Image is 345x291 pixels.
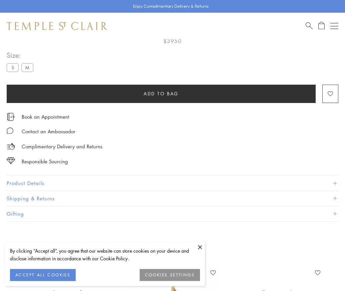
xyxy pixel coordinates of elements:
button: Add to bag [7,85,316,103]
a: Book an Appointment [22,113,69,120]
span: Add to bag [144,90,179,97]
label: S [7,63,19,72]
label: M [21,63,33,72]
p: Complimentary Delivery and Returns [22,142,102,151]
img: Temple St. Clair [7,22,107,30]
div: By clicking “Accept all”, you agree that our website can store cookies on your device and disclos... [10,247,200,262]
button: Open navigation [330,22,338,30]
button: COOKIES SETTINGS [140,269,200,281]
button: ACCEPT ALL COOKIES [10,269,76,281]
button: Product Details [7,176,338,191]
a: Search [306,22,313,30]
button: Gifting [7,206,338,221]
img: icon_appointment.svg [7,113,15,121]
p: Enjoy Complimentary Delivery & Returns [133,3,209,10]
a: Open Shopping Bag [318,22,325,30]
div: Contact an Ambassador [22,127,75,136]
div: Responsible Sourcing [22,157,68,166]
button: Shipping & Returns [7,191,338,206]
span: Size: [7,50,36,61]
img: icon_sourcing.svg [7,157,15,164]
img: MessageIcon-01_2.svg [7,127,13,134]
img: icon_delivery.svg [7,142,15,151]
span: $3950 [163,37,182,45]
